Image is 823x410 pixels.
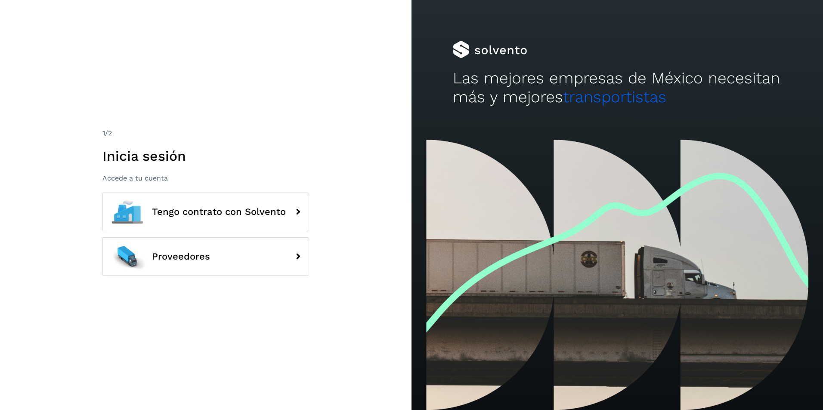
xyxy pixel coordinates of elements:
span: Proveedores [152,251,210,262]
button: Tengo contrato con Solvento [102,193,309,231]
div: /2 [102,128,309,138]
span: transportistas [563,88,666,106]
span: Tengo contrato con Solvento [152,207,286,217]
span: 1 [102,129,105,137]
p: Accede a tu cuenta [102,174,309,182]
h2: Las mejores empresas de México necesitan más y mejores [453,69,782,107]
h1: Inicia sesión [102,148,309,164]
button: Proveedores [102,237,309,276]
